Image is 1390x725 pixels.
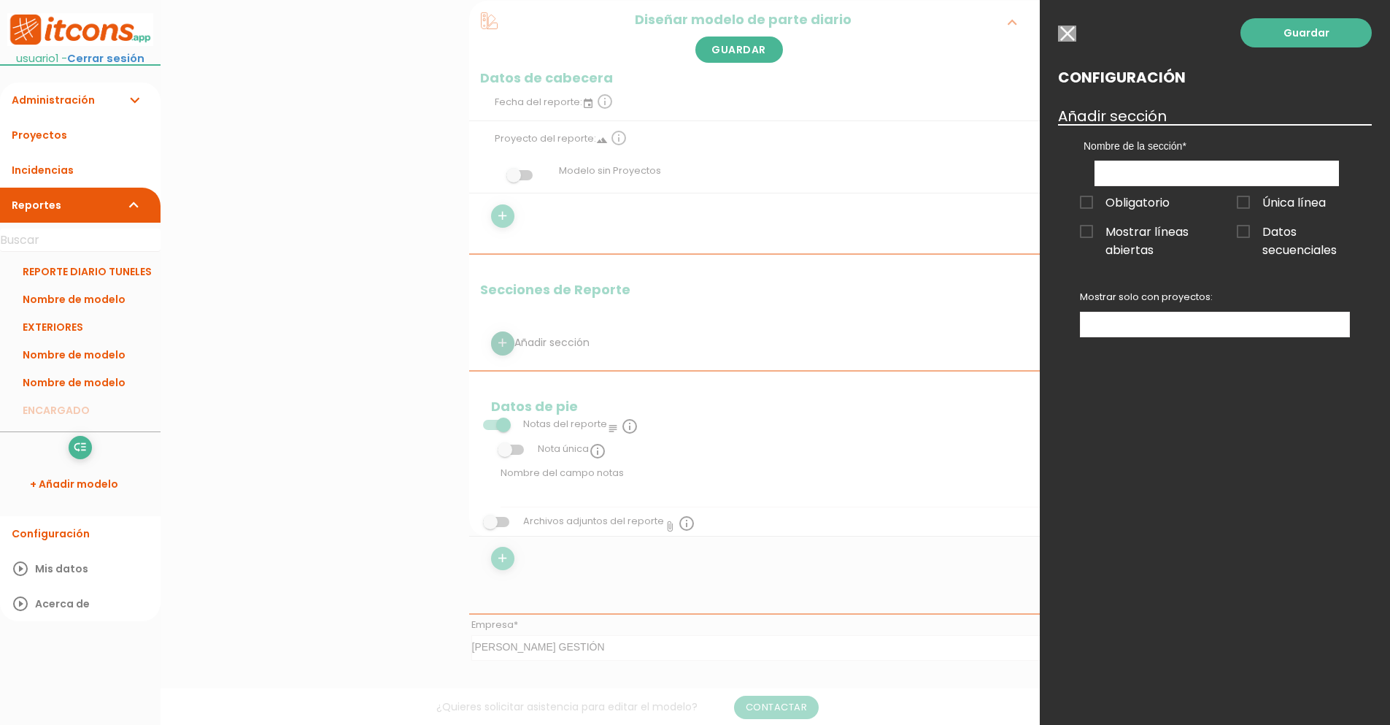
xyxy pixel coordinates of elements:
[1237,223,1350,241] span: Datos secuenciales
[1058,69,1372,85] h2: Configuración
[1084,139,1350,153] label: Nombre de la sección
[1237,193,1326,212] span: Única línea
[1058,108,1372,124] h3: Añadir sección
[1080,223,1193,241] span: Mostrar líneas abiertas
[1080,193,1170,212] span: Obligatorio
[1080,291,1350,304] p: Mostrar solo con proyectos:
[1240,18,1372,47] a: Guardar
[1081,313,1095,332] input: Mostrar solo con proyectos:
